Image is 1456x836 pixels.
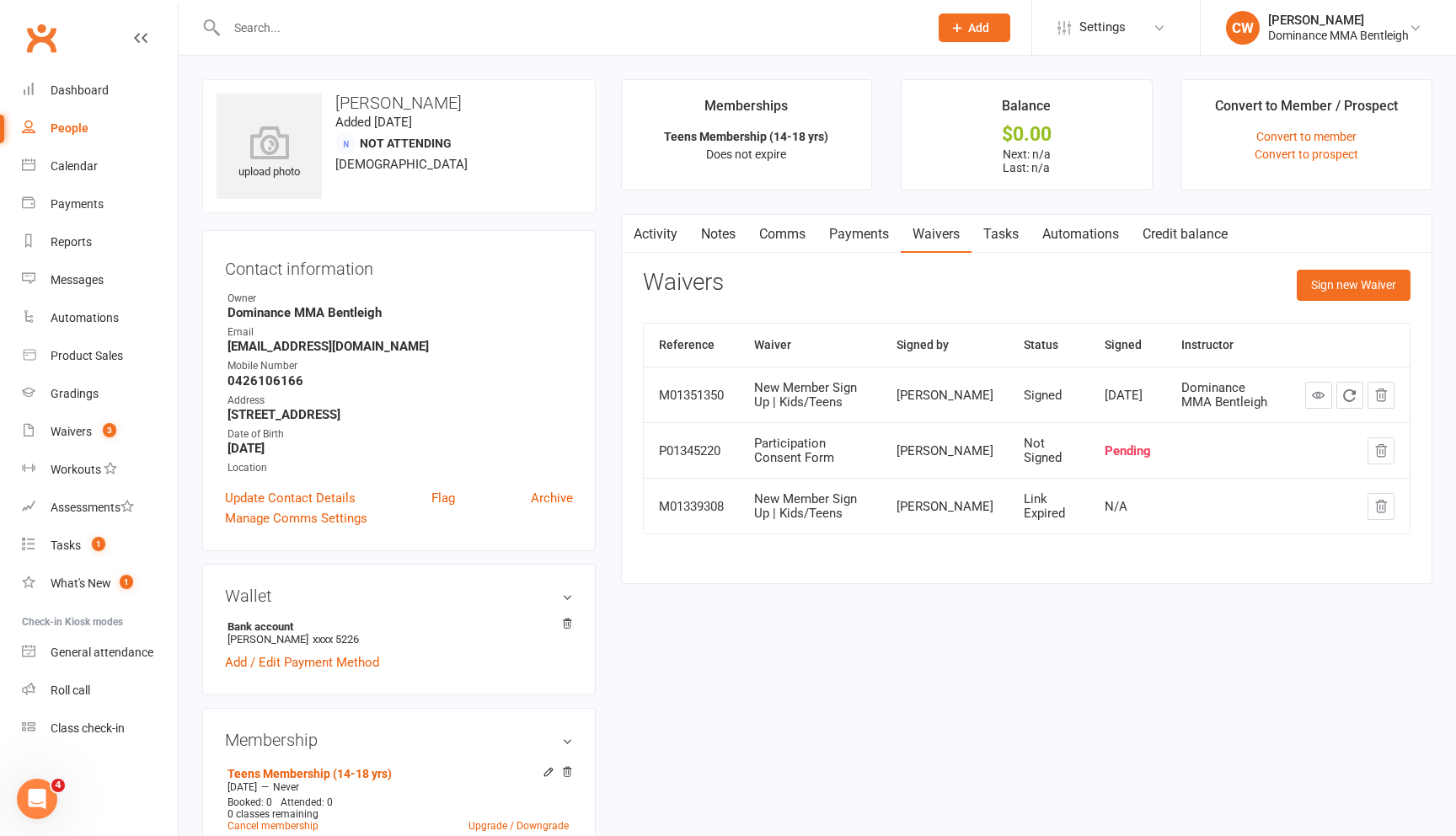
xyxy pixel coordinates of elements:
[335,115,412,130] time: Added [DATE]
[901,215,972,254] a: Waivers
[1268,28,1409,43] div: Dominance MMA Bentleigh
[51,273,104,287] div: Messages
[227,460,573,476] div: Location
[754,437,866,464] div: Participation Consent Form
[227,426,573,442] div: Date of Birth
[217,126,322,181] div: upload photo
[468,820,569,832] a: Upgrade / Downgrade
[747,215,817,254] a: Comms
[754,492,866,520] div: New Member Sign Up | Kids/Teens
[22,223,178,261] a: Reports
[225,652,379,673] a: Add / Edit Payment Method
[754,381,866,409] div: New Member Sign Up | Kids/Teens
[51,646,153,659] div: General attendance
[22,72,178,110] a: Dashboard
[227,324,573,340] div: Email
[51,235,92,249] div: Reports
[51,121,88,135] div: People
[227,339,573,354] strong: [EMAIL_ADDRESS][DOMAIN_NAME]
[22,299,178,337] a: Automations
[227,373,573,389] strong: 0426106166
[1030,215,1131,254] a: Automations
[227,358,573,374] div: Mobile Number
[22,375,178,413] a: Gradings
[227,291,573,307] div: Owner
[1166,324,1290,367] th: Instructor
[1256,130,1357,143] a: Convert to member
[225,508,367,528] a: Manage Comms Settings
[22,565,178,603] a: What's New1
[227,407,573,422] strong: [STREET_ADDRESS]
[1105,444,1151,458] div: Pending
[1089,324,1166,367] th: Signed
[51,159,98,173] div: Calendar
[22,527,178,565] a: Tasks 1
[92,537,105,551] span: 1
[22,710,178,748] a: Class kiosk mode
[51,683,90,697] div: Roll call
[227,305,573,320] strong: Dominance MMA Bentleigh
[1024,492,1074,520] div: Link Expired
[217,94,581,112] h3: [PERSON_NAME]
[223,780,573,794] div: —
[20,17,62,59] a: Clubworx
[281,796,333,808] span: Attended: 0
[659,389,724,403] div: M01351350
[51,349,123,362] div: Product Sales
[51,463,101,476] div: Workouts
[431,488,455,508] a: Flag
[1024,437,1074,464] div: Not Signed
[225,253,573,278] h3: Contact information
[51,311,119,324] div: Automations
[1297,270,1410,300] button: Sign new Waiver
[120,575,133,589] span: 1
[227,808,318,820] span: 0 classes remaining
[51,197,104,211] div: Payments
[51,83,109,97] div: Dashboard
[643,270,724,296] h3: Waivers
[227,796,272,808] span: Booked: 0
[51,721,125,735] div: Class check-in
[225,488,356,508] a: Update Contact Details
[739,324,881,367] th: Waiver
[227,781,257,793] span: [DATE]
[227,441,573,456] strong: [DATE]
[1024,389,1074,403] div: Signed
[22,634,178,672] a: General attendance kiosk mode
[273,781,299,793] span: Never
[22,451,178,489] a: Workouts
[22,413,178,451] a: Waivers 3
[1009,324,1089,367] th: Status
[644,324,739,367] th: Reference
[881,324,1009,367] th: Signed by
[897,500,993,514] div: [PERSON_NAME]
[706,147,786,161] span: Does not expire
[968,21,989,35] span: Add
[659,500,724,514] div: M01339308
[1268,13,1409,28] div: [PERSON_NAME]
[335,157,468,172] span: [DEMOGRAPHIC_DATA]
[51,501,134,514] div: Assessments
[51,576,111,590] div: What's New
[227,767,392,780] a: Teens Membership (14-18 yrs)
[227,620,565,633] strong: Bank account
[1181,381,1275,409] div: Dominance MMA Bentleigh
[225,587,573,605] h3: Wallet
[222,16,917,40] input: Search...
[22,147,178,185] a: Calendar
[1226,11,1260,45] div: CW
[51,425,92,438] div: Waivers
[704,95,788,126] div: Memberships
[360,137,452,150] span: Not Attending
[817,215,901,254] a: Payments
[225,618,573,648] li: [PERSON_NAME]
[1131,215,1239,254] a: Credit balance
[664,130,828,143] strong: Teens Membership (14-18 yrs)
[227,393,573,409] div: Address
[897,389,993,403] div: [PERSON_NAME]
[531,488,573,508] a: Archive
[689,215,747,254] a: Notes
[313,633,359,646] span: xxxx 5226
[972,215,1030,254] a: Tasks
[1002,95,1051,126] div: Balance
